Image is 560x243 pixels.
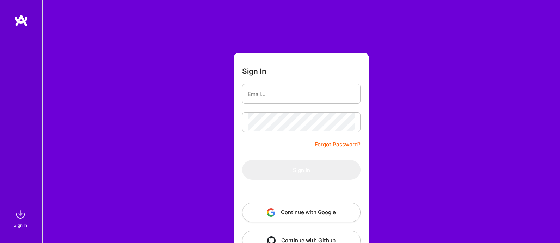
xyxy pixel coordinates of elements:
a: Forgot Password? [315,140,361,149]
button: Sign In [242,160,361,180]
img: sign in [13,207,27,222]
a: sign inSign In [15,207,27,229]
img: logo [14,14,28,27]
img: icon [267,208,275,217]
input: Email... [248,85,355,103]
div: Sign In [14,222,27,229]
h3: Sign In [242,67,266,76]
button: Continue with Google [242,203,361,222]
